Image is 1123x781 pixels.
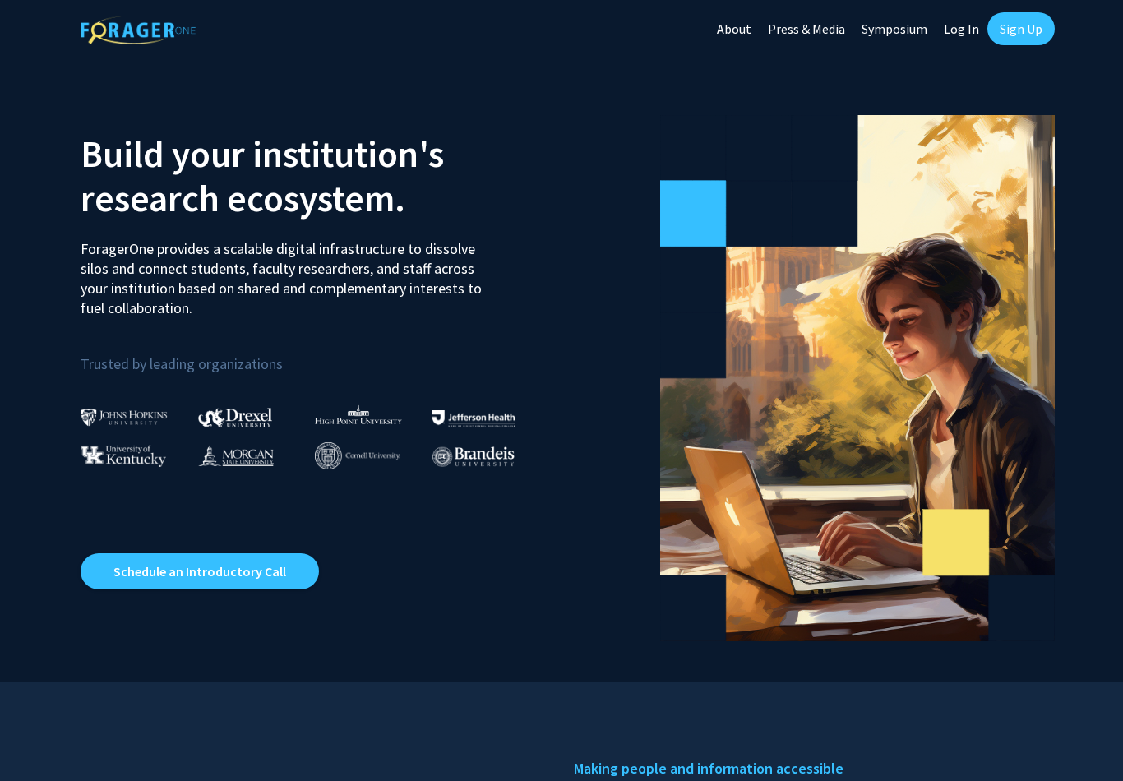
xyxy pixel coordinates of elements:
img: Morgan State University [198,445,274,466]
img: Thomas Jefferson University [432,410,515,426]
img: High Point University [315,404,402,424]
h5: Making people and information accessible [574,756,1042,781]
p: ForagerOne provides a scalable digital infrastructure to dissolve silos and connect students, fac... [81,227,493,318]
img: Drexel University [198,408,272,427]
img: Brandeis University [432,446,515,467]
img: Cornell University [315,442,400,469]
p: Trusted by leading organizations [81,331,549,377]
a: Opens in a new tab [81,553,319,589]
img: University of Kentucky [81,445,166,467]
a: Sign Up [987,12,1055,45]
img: Johns Hopkins University [81,409,168,426]
h2: Build your institution's research ecosystem. [81,132,549,220]
img: ForagerOne Logo [81,16,196,44]
iframe: Chat [12,707,70,769]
